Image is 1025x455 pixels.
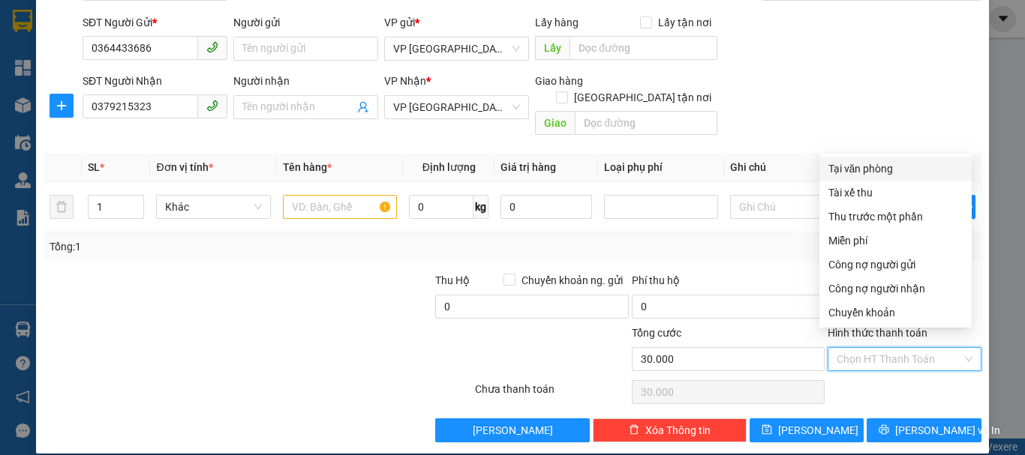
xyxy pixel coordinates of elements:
span: user-add [357,101,369,113]
img: logo.jpg [19,19,94,94]
span: phone [206,41,218,53]
span: [PERSON_NAME] [473,422,553,439]
input: 0 [500,195,592,219]
input: Ghi Chú [730,195,844,219]
span: Giao [535,111,575,135]
div: SĐT Người Gửi [83,14,227,31]
li: Cổ Đạm, xã [GEOGRAPHIC_DATA], [GEOGRAPHIC_DATA] [140,37,627,55]
div: Công nợ người nhận [828,280,963,297]
span: Tên hàng [283,161,332,173]
button: save[PERSON_NAME] [750,418,864,442]
div: Người gửi [233,14,378,31]
button: delete [50,195,74,219]
span: delete [629,424,639,436]
div: Phí thu hộ [632,272,825,295]
span: Chuyển khoản ng. gửi [516,272,629,289]
span: printer [879,424,889,436]
input: VD: Bàn, Ghế [283,195,397,219]
div: VP gửi [384,14,529,31]
button: [PERSON_NAME] [435,418,589,442]
span: Lấy [535,36,570,60]
button: deleteXóa Thông tin [593,418,747,442]
div: SĐT Người Nhận [83,73,227,89]
span: [GEOGRAPHIC_DATA] tận nơi [568,89,717,106]
span: plus [50,100,73,112]
label: Hình thức thanh toán [828,327,927,339]
button: plus [50,94,74,118]
th: Loại phụ phí [598,153,724,182]
span: VP Nhận [384,75,426,87]
div: Tổng: 1 [50,238,397,255]
li: Hotline: 1900252555 [140,55,627,74]
input: Dọc đường [570,36,717,60]
span: Lấy tận nơi [652,14,717,31]
span: [PERSON_NAME] và In [895,422,1000,439]
div: Cước gửi hàng sẽ được ghi vào công nợ của người nhận [819,277,972,301]
span: VP Bình Lộc [393,37,520,60]
span: SL [88,161,100,173]
span: Tổng cước [632,327,681,339]
div: Miễn phí [828,232,963,249]
button: printer[PERSON_NAME] và In [867,418,981,442]
span: Lấy hàng [535,16,579,28]
div: Tài xế thu [828,184,963,201]
span: Khác [165,196,261,218]
span: Định lượng [422,161,476,173]
div: Chuyển khoản [828,304,963,321]
div: Cước gửi hàng sẽ được ghi vào công nợ của người gửi [819,253,972,277]
div: Công nợ người gửi [828,256,963,273]
div: Tại văn phòng [828,160,963,177]
b: GỬI : VP [GEOGRAPHIC_DATA] [19,109,224,159]
div: Thu trước một phần [828,208,963,225]
input: Dọc đường [575,111,717,135]
span: Giao hàng [535,75,583,87]
span: save [762,424,772,436]
span: [PERSON_NAME] [778,422,858,439]
span: phone [206,100,218,112]
span: VP Mỹ Đình [393,96,520,118]
span: Giá trị hàng [500,161,556,173]
span: Thu Hộ [435,274,470,286]
span: kg [473,195,488,219]
span: Đơn vị tính [156,161,212,173]
div: Người nhận [233,73,378,89]
span: Xóa Thông tin [645,422,711,439]
th: Ghi chú [724,153,850,182]
div: Chưa thanh toán [473,381,630,407]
